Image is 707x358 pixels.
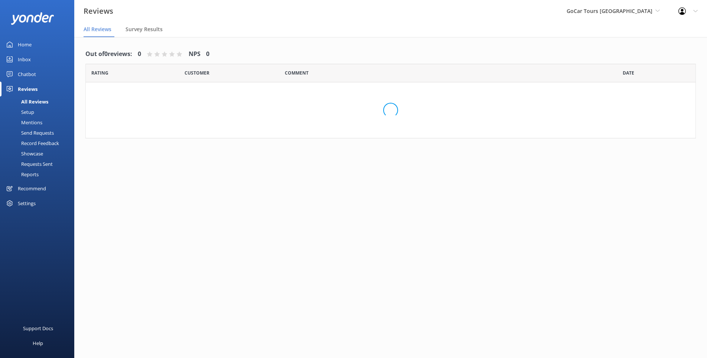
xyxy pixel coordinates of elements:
[126,26,163,33] span: Survey Results
[206,49,209,59] h4: 0
[23,321,53,336] div: Support Docs
[91,69,108,76] span: Date
[4,169,74,180] a: Reports
[18,82,38,96] div: Reviews
[4,107,34,117] div: Setup
[4,169,39,180] div: Reports
[84,26,111,33] span: All Reviews
[18,181,46,196] div: Recommend
[33,336,43,351] div: Help
[623,69,634,76] span: Date
[4,128,74,138] a: Send Requests
[4,107,74,117] a: Setup
[285,69,309,76] span: Question
[4,159,74,169] a: Requests Sent
[11,12,54,24] img: yonder-white-logo.png
[4,96,48,107] div: All Reviews
[189,49,201,59] h4: NPS
[138,49,141,59] h4: 0
[4,138,74,148] a: Record Feedback
[4,96,74,107] a: All Reviews
[18,196,36,211] div: Settings
[4,148,43,159] div: Showcase
[18,67,36,82] div: Chatbot
[4,159,53,169] div: Requests Sent
[567,7,652,14] span: GoCar Tours [GEOGRAPHIC_DATA]
[18,52,31,67] div: Inbox
[4,117,74,128] a: Mentions
[84,5,113,17] h3: Reviews
[85,49,132,59] h4: Out of 0 reviews:
[4,117,42,128] div: Mentions
[4,128,54,138] div: Send Requests
[18,37,32,52] div: Home
[4,138,59,148] div: Record Feedback
[4,148,74,159] a: Showcase
[185,69,209,76] span: Date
